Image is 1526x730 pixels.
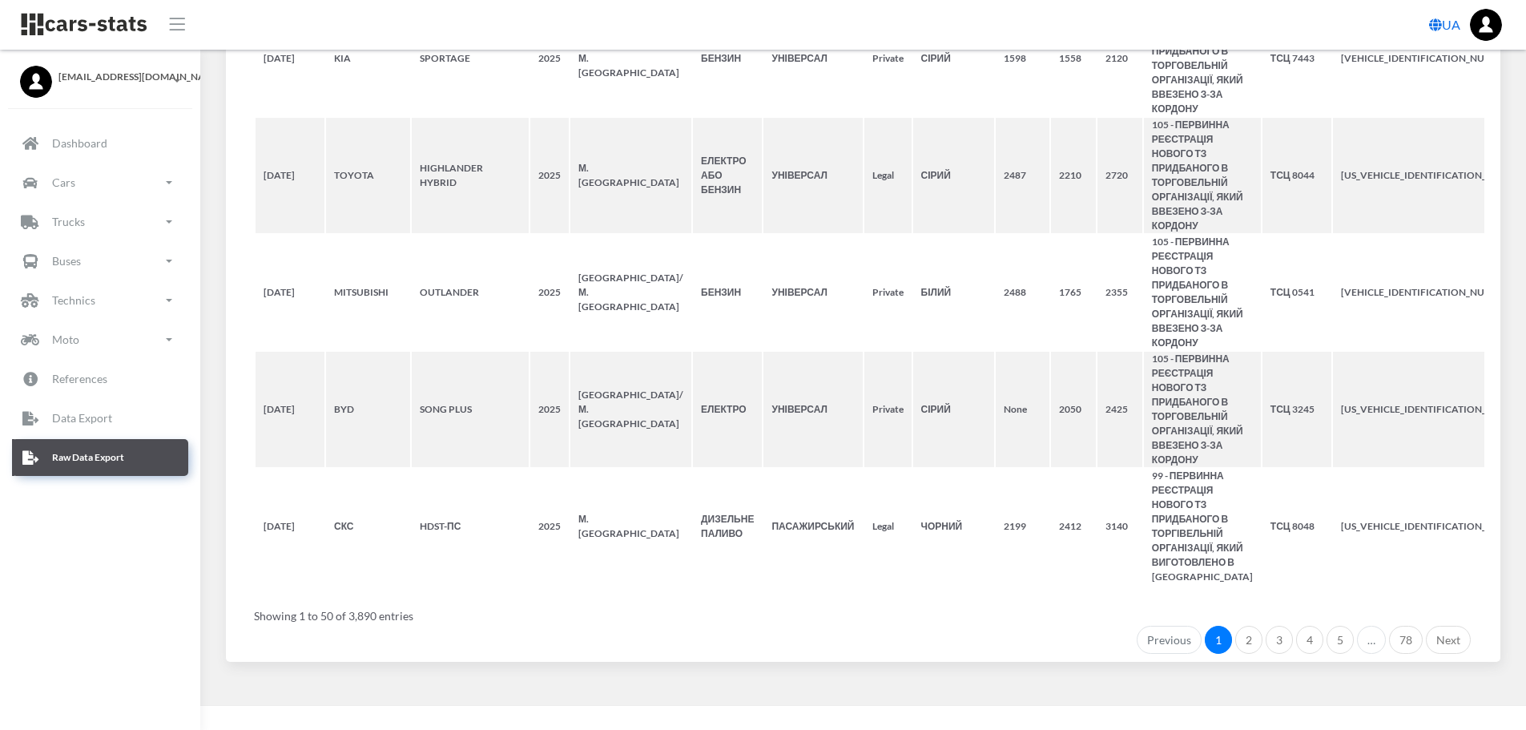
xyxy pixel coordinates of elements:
[864,352,912,467] th: Private
[693,352,762,467] th: ЕЛЕКТРО
[1051,235,1096,350] th: 1765
[1144,235,1261,350] th: 105 - ПЕРВИННА РЕЄСТРАЦІЯ НОВОГО ТЗ ПРИДБАНОГО В ТОРГОВЕЛЬНІЙ ОРГАНІЗАЦІЇ, ЯКИЙ ВВЕЗЕНО З-ЗА КОРДОНУ
[1266,626,1293,655] a: 3
[530,469,569,584] th: 2025
[412,1,529,116] th: SPORTAGE
[570,1,691,116] th: [GEOGRAPHIC_DATA]/М.[GEOGRAPHIC_DATA]
[530,352,569,467] th: 2025
[52,172,75,192] p: Cars
[570,235,691,350] th: [GEOGRAPHIC_DATA]/М.[GEOGRAPHIC_DATA]
[763,469,862,584] th: ПАСАЖИРСЬКИЙ
[1097,469,1142,584] th: 3140
[763,118,862,233] th: УНІВЕРСАЛ
[1423,9,1467,41] a: UA
[52,251,81,271] p: Buses
[913,469,994,584] th: ЧОРНИЙ
[570,118,691,233] th: М.[GEOGRAPHIC_DATA]
[52,290,95,310] p: Technics
[12,439,188,476] a: Raw Data Export
[1144,352,1261,467] th: 105 - ПЕРВИННА РЕЄСТРАЦІЯ НОВОГО ТЗ ПРИДБАНОГО В ТОРГОВЕЛЬНІЙ ОРГАНІЗАЦІЇ, ЯКИЙ ВВЕЗЕНО З-ЗА КОРДОНУ
[1235,626,1262,655] a: 2
[256,352,324,467] th: [DATE]
[12,361,188,397] a: References
[1051,118,1096,233] th: 2210
[763,235,862,350] th: УНІВЕРСАЛ
[864,118,912,233] th: Legal
[864,469,912,584] th: Legal
[1327,626,1354,655] a: 5
[913,235,994,350] th: БІЛИЙ
[996,469,1049,584] th: 2199
[412,469,529,584] th: HDST-ПС
[1262,469,1331,584] th: ТСЦ 8048
[12,282,188,319] a: Technics
[12,164,188,201] a: Cars
[326,1,410,116] th: KIA
[1144,1,1261,116] th: 105 - ПЕРВИННА РЕЄСТРАЦІЯ НОВОГО ТЗ ПРИДБАНОГО В ТОРГОВЕЛЬНІЙ ОРГАНІЗАЦІЇ, ЯКИЙ ВВЕЗЕНО З-ЗА КОРДОНУ
[864,235,912,350] th: Private
[52,408,112,428] p: Data Export
[996,352,1049,467] th: None
[12,125,188,162] a: Dashboard
[256,235,324,350] th: [DATE]
[693,1,762,116] th: БЕНЗИН
[12,321,188,358] a: Moto
[1144,469,1261,584] th: 99 - ПЕРВИННА РЕЄСТРАЦІЯ НОВОГО ТЗ ПРИДБАНОГО В ТОРГІВЕЛЬНІЙ ОРГАНІЗАЦІЇ, ЯКИЙ ВИГОТОВЛЕНО В [GEO...
[412,235,529,350] th: OUTLANDER
[1205,626,1232,655] a: 1
[763,352,862,467] th: УНІВЕРСАЛ
[570,469,691,584] th: М.[GEOGRAPHIC_DATA]
[12,400,188,437] a: Data Export
[52,329,79,349] p: Moto
[326,352,410,467] th: BYD
[913,352,994,467] th: СІРИЙ
[913,118,994,233] th: СІРИЙ
[326,118,410,233] th: TOYOTA
[20,12,148,37] img: navbar brand
[1097,118,1142,233] th: 2720
[58,70,180,84] span: [EMAIL_ADDRESS][DOMAIN_NAME]
[256,1,324,116] th: [DATE]
[693,235,762,350] th: БЕНЗИН
[1262,118,1331,233] th: ТСЦ 8044
[1426,626,1471,655] a: Next
[763,1,862,116] th: УНІВЕРСАЛ
[996,235,1049,350] th: 2488
[1296,626,1323,655] a: 4
[530,235,569,350] th: 2025
[996,118,1049,233] th: 2487
[52,449,124,466] p: Raw Data Export
[20,66,180,84] a: [EMAIL_ADDRESS][DOMAIN_NAME]
[693,469,762,584] th: ДИЗЕЛЬНЕ ПАЛИВО
[1051,469,1096,584] th: 2412
[1097,352,1142,467] th: 2425
[996,1,1049,116] th: 1598
[412,352,529,467] th: SONG PLUS
[1051,352,1096,467] th: 2050
[530,1,569,116] th: 2025
[1389,626,1423,655] a: 78
[12,204,188,240] a: Trucks
[913,1,994,116] th: СІРИЙ
[1470,9,1502,41] img: ...
[52,133,107,153] p: Dashboard
[1262,1,1331,116] th: ТСЦ 7443
[412,118,529,233] th: HIGHLANDER HYBRID
[52,369,107,389] p: References
[570,352,691,467] th: [GEOGRAPHIC_DATA]/М.[GEOGRAPHIC_DATA]
[52,212,85,232] p: Trucks
[1097,1,1142,116] th: 2120
[12,243,188,280] a: Buses
[326,469,410,584] th: СКС
[864,1,912,116] th: Private
[254,598,1472,624] div: Showing 1 to 50 of 3,890 entries
[1262,235,1331,350] th: ТСЦ 0541
[256,469,324,584] th: [DATE]
[256,118,324,233] th: [DATE]
[1097,235,1142,350] th: 2355
[1262,352,1331,467] th: ТСЦ 3245
[530,118,569,233] th: 2025
[693,118,762,233] th: ЕЛЕКТРО АБО БЕНЗИН
[1144,118,1261,233] th: 105 - ПЕРВИННА РЕЄСТРАЦІЯ НОВОГО ТЗ ПРИДБАНОГО В ТОРГОВЕЛЬНІЙ ОРГАНІЗАЦІЇ, ЯКИЙ ВВЕЗЕНО З-ЗА КОРДОНУ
